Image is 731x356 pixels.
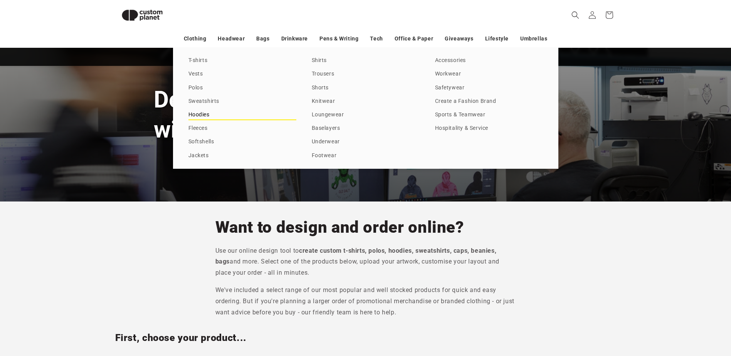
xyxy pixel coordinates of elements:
a: Accessories [435,55,543,66]
h2: Want to design and order online? [215,217,516,238]
a: Pens & Writing [319,32,358,45]
p: We've included a select range of our most popular and well stocked products for quick and easy or... [215,285,516,318]
summary: Search [567,7,584,24]
a: Shorts [312,83,420,93]
a: Softshells [188,137,296,147]
a: T-shirts [188,55,296,66]
a: Headwear [218,32,245,45]
a: Drinkware [281,32,308,45]
a: Baselayers [312,123,420,134]
a: Create a Fashion Brand [435,96,543,107]
a: Workwear [435,69,543,79]
a: Umbrellas [520,32,547,45]
a: Vests [188,69,296,79]
a: Jackets [188,151,296,161]
a: Bags [256,32,269,45]
a: Office & Paper [395,32,433,45]
a: Clothing [184,32,207,45]
img: Custom Planet [115,3,169,27]
a: Hospitality & Service [435,123,543,134]
a: Hoodies [188,110,296,120]
a: Sweatshirts [188,96,296,107]
a: Sports & Teamwear [435,110,543,120]
iframe: Chat Widget [602,273,731,356]
a: Fleeces [188,123,296,134]
a: Shirts [312,55,420,66]
h2: First, choose your product... [115,332,247,344]
a: Loungewear [312,110,420,120]
strong: create custom t-shirts, polos, hoodies, sweatshirts, caps, beanies, bags [215,247,497,265]
a: Footwear [312,151,420,161]
a: Knitwear [312,96,420,107]
a: Tech [370,32,383,45]
a: Polos [188,83,296,93]
a: Giveaways [445,32,473,45]
a: Safetywear [435,83,543,93]
a: Underwear [312,137,420,147]
a: Lifestyle [485,32,509,45]
a: Trousers [312,69,420,79]
p: Use our online design tool to and more. Select one of the products below, upload your artwork, cu... [215,245,516,279]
